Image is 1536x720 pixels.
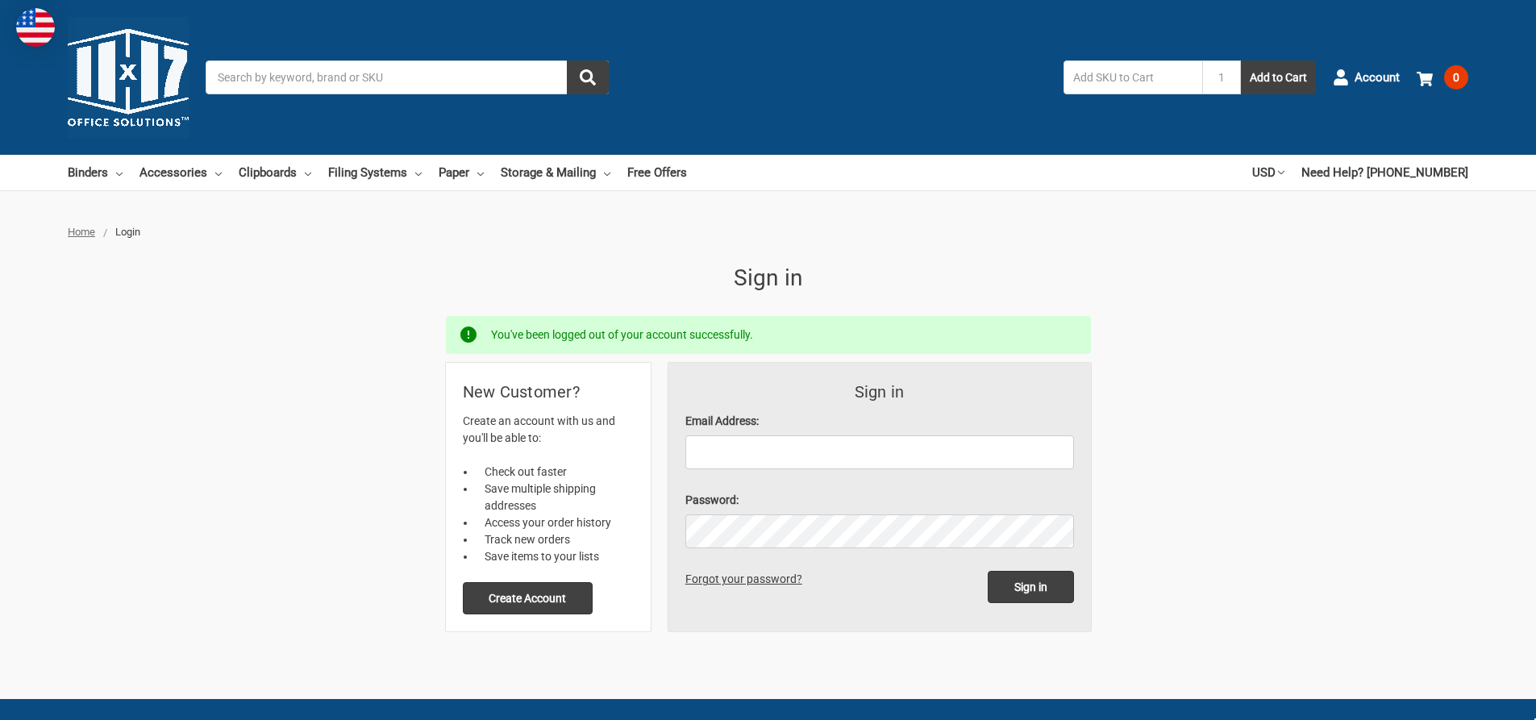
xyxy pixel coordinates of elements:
a: USD [1252,155,1284,190]
label: Email Address: [685,413,1074,430]
li: Check out faster [476,464,634,481]
a: Need Help? [PHONE_NUMBER] [1301,155,1468,190]
button: Add to Cart [1241,60,1316,94]
li: Save items to your lists [476,548,634,565]
input: Sign in [988,571,1074,603]
h3: Sign in [685,380,1074,404]
a: Create Account [463,591,593,604]
a: Forgot your password? [685,572,808,585]
a: Account [1333,56,1400,98]
h2: New Customer? [463,380,634,404]
a: Free Offers [627,155,687,190]
li: Save multiple shipping addresses [476,481,634,514]
span: You've been logged out of your account successfully. [491,328,753,341]
label: Password: [685,492,1074,509]
li: Access your order history [476,514,634,531]
span: 0 [1444,65,1468,89]
p: Create an account with us and you'll be able to: [463,413,634,447]
a: Storage & Mailing [501,155,610,190]
li: Track new orders [476,531,634,548]
a: Accessories [139,155,222,190]
span: Login [115,226,140,238]
a: Binders [68,155,123,190]
a: Paper [439,155,484,190]
a: Clipboards [239,155,311,190]
a: Filing Systems [328,155,422,190]
img: duty and tax information for United States [16,8,55,47]
span: Account [1355,69,1400,87]
a: Home [68,226,95,238]
a: 0 [1417,56,1468,98]
input: Add SKU to Cart [1064,60,1202,94]
input: Search by keyword, brand or SKU [206,60,609,94]
h1: Sign in [446,261,1091,295]
img: 11x17.com [68,17,189,138]
button: Create Account [463,582,593,614]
